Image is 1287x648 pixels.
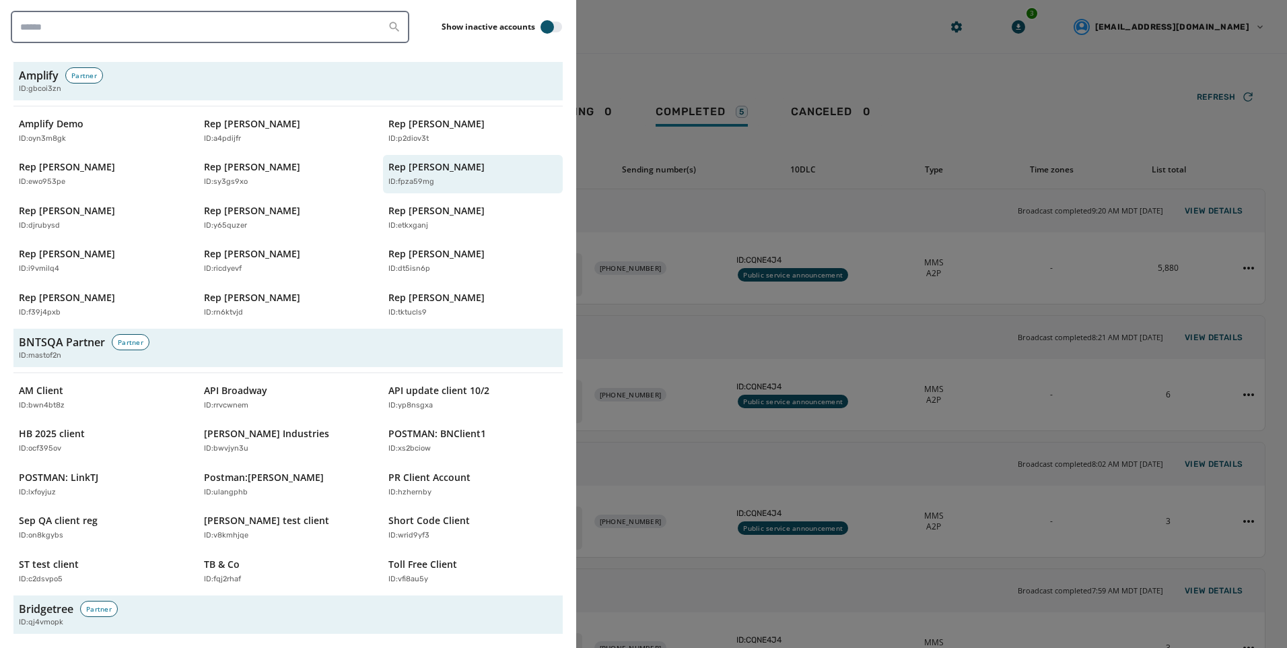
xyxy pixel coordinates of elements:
[388,514,470,527] p: Short Code Client
[13,242,193,280] button: Rep [PERSON_NAME]ID:i9vmilq4
[19,443,61,455] p: ID: ocf395ov
[388,443,431,455] p: ID: xs2bciow
[199,509,378,547] button: [PERSON_NAME] test clientID:v8kmhjqe
[383,379,563,417] button: API update client 10/2ID:yp8nsgxa
[388,471,471,484] p: PR Client Account
[13,112,193,150] button: Amplify DemoID:oyn3m8gk
[204,220,247,232] p: ID: y65quzer
[19,204,115,218] p: Rep [PERSON_NAME]
[13,286,193,324] button: Rep [PERSON_NAME]ID:f39j4pxb
[199,286,378,324] button: Rep [PERSON_NAME]ID:rn6ktvjd
[388,427,486,441] p: POSTMAN: BNClient1
[19,176,65,188] p: ID: ewo953pe
[204,443,248,455] p: ID: bwvjyn3u
[204,400,248,412] p: ID: rrvcwnem
[388,263,430,275] p: ID: dt5isn6p
[204,427,329,441] p: [PERSON_NAME] Industries
[199,199,378,237] button: Rep [PERSON_NAME]ID:y65quzer
[383,422,563,460] button: POSTMAN: BNClient1ID:xs2bciow
[204,291,300,304] p: Rep [PERSON_NAME]
[13,595,563,634] button: BridgetreePartnerID:qj4vmopk
[383,242,563,280] button: Rep [PERSON_NAME]ID:dt5isn6p
[388,247,485,261] p: Rep [PERSON_NAME]
[388,204,485,218] p: Rep [PERSON_NAME]
[204,247,300,261] p: Rep [PERSON_NAME]
[199,155,378,193] button: Rep [PERSON_NAME]ID:sy3gs9xo
[19,263,59,275] p: ID: i9vmilq4
[13,379,193,417] button: AM ClientID:bwn4bt8z
[199,112,378,150] button: Rep [PERSON_NAME]ID:a4pdijfr
[19,530,63,542] p: ID: on8kgybs
[204,471,324,484] p: Postman:[PERSON_NAME]
[383,509,563,547] button: Short Code ClientID:wrid9yf3
[13,422,193,460] button: HB 2025 clientID:ocf395ov
[19,84,61,95] span: ID: gbcoi3zn
[204,204,300,218] p: Rep [PERSON_NAME]
[388,117,485,131] p: Rep [PERSON_NAME]
[388,530,429,542] p: ID: wrid9yf3
[19,247,115,261] p: Rep [PERSON_NAME]
[204,530,248,542] p: ID: v8kmhjqe
[19,514,98,527] p: Sep QA client reg
[19,487,56,498] p: ID: lxfoyjuz
[19,471,98,484] p: POSTMAN: LinkTJ
[383,199,563,237] button: Rep [PERSON_NAME]ID:etkxganj
[204,558,240,571] p: TB & Co
[383,112,563,150] button: Rep [PERSON_NAME]ID:p2diov3t
[388,400,433,412] p: ID: yp8nsgxa
[19,220,60,232] p: ID: djrubysd
[199,242,378,280] button: Rep [PERSON_NAME]ID:ricdyevf
[19,400,65,412] p: ID: bwn4bt8z
[13,465,193,504] button: POSTMAN: LinkTJID:lxfoyjuz
[388,574,428,585] p: ID: vfi8au5y
[199,422,378,460] button: [PERSON_NAME] IndustriesID:bwvjyn3u
[388,133,429,145] p: ID: p2diov3t
[19,133,66,145] p: ID: oyn3m8gk
[80,601,118,617] div: Partner
[388,307,427,319] p: ID: tktucls9
[199,552,378,591] button: TB & CoID:fqj2rhaf
[13,62,563,100] button: AmplifyPartnerID:gbcoi3zn
[204,574,241,585] p: ID: fqj2rhaf
[204,160,300,174] p: Rep [PERSON_NAME]
[388,220,428,232] p: ID: etkxganj
[388,384,489,397] p: API update client 10/2
[65,67,103,84] div: Partner
[19,117,83,131] p: Amplify Demo
[204,176,248,188] p: ID: sy3gs9xo
[19,67,59,84] h3: Amplify
[19,558,79,571] p: ST test client
[388,291,485,304] p: Rep [PERSON_NAME]
[388,558,457,571] p: Toll Free Client
[19,350,61,362] span: ID: mastof2n
[112,334,149,350] div: Partner
[199,465,378,504] button: Postman:[PERSON_NAME]ID:ulangphb
[204,117,300,131] p: Rep [PERSON_NAME]
[204,263,242,275] p: ID: ricdyevf
[204,133,241,145] p: ID: a4pdijfr
[204,307,243,319] p: ID: rn6ktvjd
[204,487,248,498] p: ID: ulangphb
[19,160,115,174] p: Rep [PERSON_NAME]
[19,601,73,617] h3: Bridgetree
[13,552,193,591] button: ST test clientID:c2dsvpo5
[13,199,193,237] button: Rep [PERSON_NAME]ID:djrubysd
[388,160,485,174] p: Rep [PERSON_NAME]
[383,286,563,324] button: Rep [PERSON_NAME]ID:tktucls9
[13,509,193,547] button: Sep QA client regID:on8kgybs
[199,379,378,417] button: API BroadwayID:rrvcwnem
[19,427,85,441] p: HB 2025 client
[13,329,563,367] button: BNTSQA PartnerPartnerID:mastof2n
[19,574,63,585] p: ID: c2dsvpo5
[388,176,434,188] p: ID: fpza59mg
[388,487,431,498] p: ID: hzhernby
[19,307,61,319] p: ID: f39j4pxb
[383,465,563,504] button: PR Client AccountID:hzhernby
[383,155,563,193] button: Rep [PERSON_NAME]ID:fpza59mg
[204,384,267,397] p: API Broadway
[19,334,105,350] h3: BNTSQA Partner
[19,617,63,628] span: ID: qj4vmopk
[19,291,115,304] p: Rep [PERSON_NAME]
[204,514,329,527] p: [PERSON_NAME] test client
[19,384,63,397] p: AM Client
